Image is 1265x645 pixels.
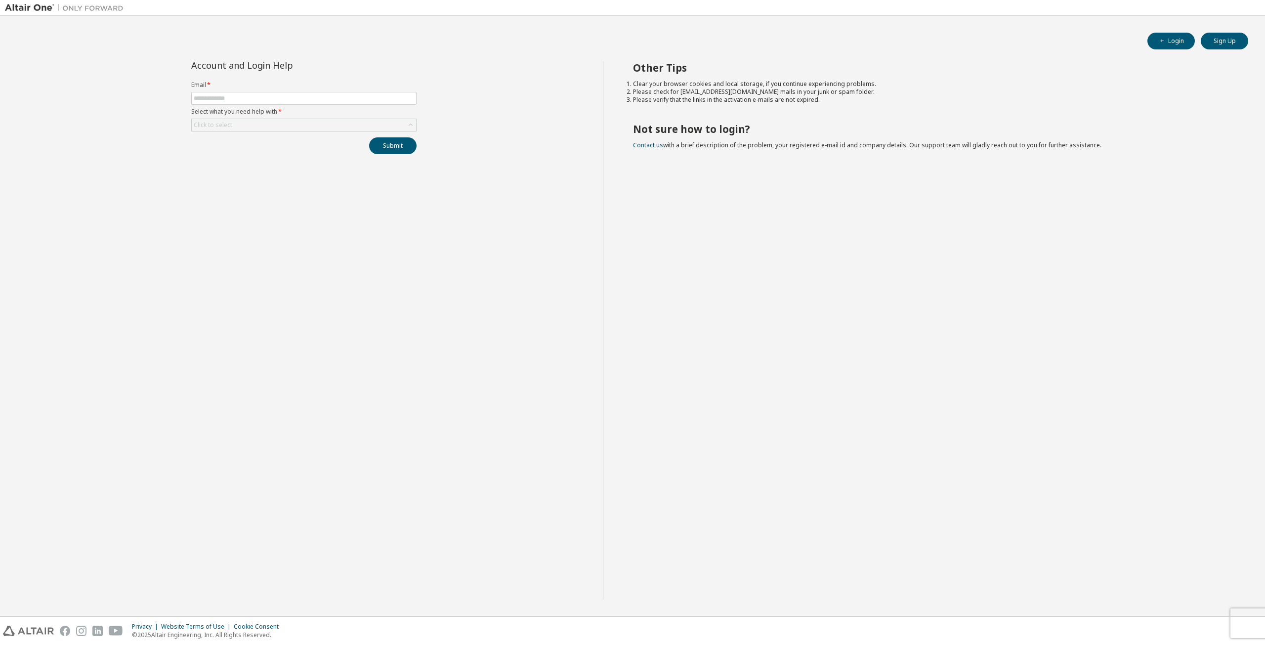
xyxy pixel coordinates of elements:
h2: Other Tips [633,61,1231,74]
img: linkedin.svg [92,626,103,636]
img: facebook.svg [60,626,70,636]
div: Click to select [192,119,416,131]
img: youtube.svg [109,626,123,636]
div: Click to select [194,121,232,129]
p: © 2025 Altair Engineering, Inc. All Rights Reserved. [132,631,285,639]
div: Privacy [132,623,161,631]
h2: Not sure how to login? [633,123,1231,135]
img: Altair One [5,3,128,13]
div: Website Terms of Use [161,623,234,631]
label: Select what you need help with [191,108,417,116]
img: instagram.svg [76,626,86,636]
button: Submit [369,137,417,154]
a: Contact us [633,141,663,149]
li: Please check for [EMAIL_ADDRESS][DOMAIN_NAME] mails in your junk or spam folder. [633,88,1231,96]
div: Account and Login Help [191,61,372,69]
div: Cookie Consent [234,623,285,631]
img: altair_logo.svg [3,626,54,636]
li: Clear your browser cookies and local storage, if you continue experiencing problems. [633,80,1231,88]
button: Login [1147,33,1195,49]
button: Sign Up [1201,33,1248,49]
label: Email [191,81,417,89]
span: with a brief description of the problem, your registered e-mail id and company details. Our suppo... [633,141,1101,149]
li: Please verify that the links in the activation e-mails are not expired. [633,96,1231,104]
